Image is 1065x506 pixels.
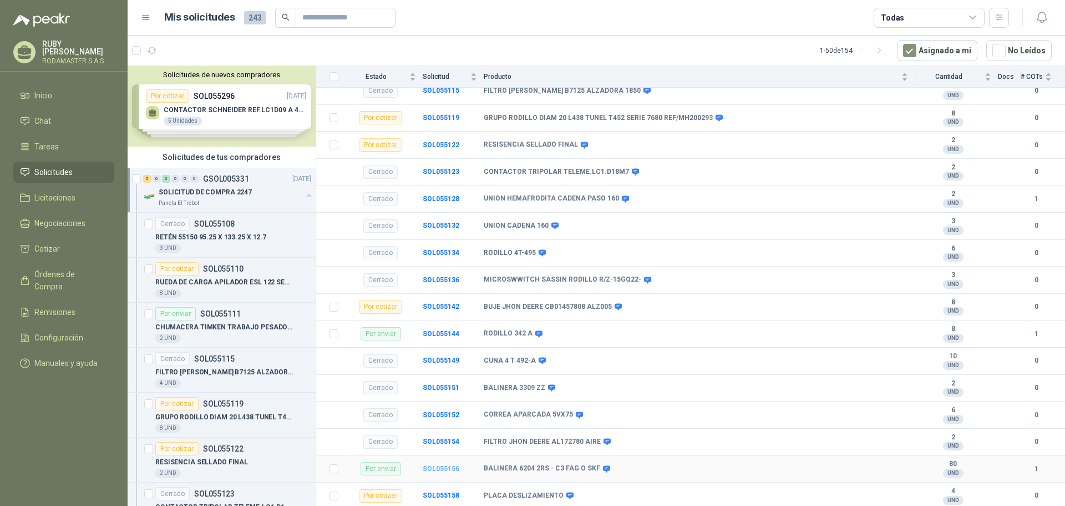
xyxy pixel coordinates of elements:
a: SOL055123 [423,168,459,176]
div: UND [943,334,963,343]
a: Licitaciones [13,187,114,208]
b: 0 [1021,86,1052,96]
div: UND [943,415,963,424]
div: UND [943,280,963,289]
div: Por cotizar [359,111,402,124]
div: UND [943,496,963,505]
b: 0 [1021,302,1052,312]
b: BALINERA 3309 ZZ [484,384,545,393]
img: Logo peakr [13,13,70,27]
b: RESISENCIA SELLADO FINAL [484,141,578,149]
b: CORREA APARCADA 5VX75 [484,410,573,419]
span: # COTs [1021,73,1043,81]
a: Chat [13,111,114,132]
b: 8 [915,298,991,307]
div: Cerrado [363,219,398,233]
b: SOL055119 [423,114,459,122]
a: SOL055136 [423,276,459,284]
div: Por cotizar [359,300,402,314]
h1: Mis solicitudes [164,9,235,26]
span: Cotizar [34,243,60,255]
span: 243 [244,11,266,24]
button: Asignado a mi [897,40,977,61]
a: SOL055134 [423,249,459,257]
div: UND [943,469,963,478]
b: FILTRO JHON DEERE AL172780 AIRE [484,438,601,447]
b: 2 [915,379,991,388]
a: Por cotizarSOL055119GRUPO RODILLO DIAM 20 L438 TUNEL T452 SERIE 7680 REF/MH2002938 UND [128,393,316,438]
a: CerradoSOL055108RETÉN 55150 95.25 X 133.25 X 12.73 UND [128,213,316,258]
th: Docs [998,66,1021,88]
div: Cerrado [363,354,398,368]
div: UND [943,118,963,127]
p: SOL055111 [200,310,241,318]
div: 1 - 50 de 154 [820,42,888,59]
th: Estado [345,66,423,88]
b: 0 [1021,355,1052,366]
img: Company Logo [143,190,156,203]
p: SOL055119 [203,400,244,408]
th: Producto [484,66,915,88]
span: Licitaciones [34,192,75,204]
p: GRUPO RODILLO DIAM 20 L438 TUNEL T452 SERIE 7680 REF/MH200293 [155,412,293,423]
span: Configuración [34,332,83,344]
span: Estado [345,73,407,81]
b: FILTRO [PERSON_NAME] B7125 ALZADORA 1850 [484,87,641,96]
div: Por cotizar [155,397,199,410]
b: MICROSWWITCH SASSIN RODILLO R/Z-15GQ22- [484,275,641,284]
b: 8 [915,325,991,334]
span: Manuales y ayuda [34,357,98,369]
div: UND [943,361,963,370]
div: UND [943,145,963,154]
b: 0 [1021,383,1052,393]
div: 2 UND [155,469,181,478]
div: Por enviar [361,327,401,340]
b: SOL055151 [423,384,459,392]
b: UNION HEMAFRODITA CADENA PASO 160 [484,194,619,203]
a: SOL055122 [423,141,459,149]
div: Cerrado [363,246,398,259]
span: Solicitud [423,73,468,81]
th: Solicitud [423,66,484,88]
b: 2 [915,136,991,145]
a: SOL055142 [423,303,459,310]
b: 4 [915,487,991,496]
b: GRUPO RODILLO DIAM 20 L438 TUNEL T452 SERIE 7680 REF/MH200293 [484,114,713,123]
div: 4 UND [155,379,181,388]
span: Tareas [34,141,59,153]
p: RUEDA DE CARGA APILADOR ESL 122 SERIE [155,277,293,288]
div: 3 [162,175,170,183]
b: 0 [1021,248,1052,258]
b: RODILLO 4T-495 [484,249,536,258]
a: Cotizar [13,238,114,259]
div: Cerrado [363,166,398,179]
div: Cerrado [155,217,190,231]
b: 6 [915,406,991,415]
a: Por cotizarSOL055110RUEDA DE CARGA APILADOR ESL 122 SERIE8 UND [128,258,316,303]
p: Panela El Trébol [159,199,199,208]
b: 2 [915,433,991,442]
b: 2 [915,163,991,172]
span: Órdenes de Compra [34,268,104,293]
b: 0 [1021,113,1052,123]
b: 0 [1021,167,1052,177]
a: SOL055158 [423,492,459,499]
b: SOL055128 [423,195,459,203]
div: 0 [171,175,180,183]
div: Cerrado [363,84,398,98]
a: Órdenes de Compra [13,264,114,297]
a: SOL055152 [423,411,459,419]
div: Todas [881,12,904,24]
p: RODAMASTER S.A.S. [42,58,114,64]
span: Remisiones [34,306,75,318]
a: SOL055156 [423,465,459,473]
p: SOL055123 [194,490,235,498]
p: RUBY [PERSON_NAME] [42,40,114,56]
p: SOL055122 [203,445,244,453]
